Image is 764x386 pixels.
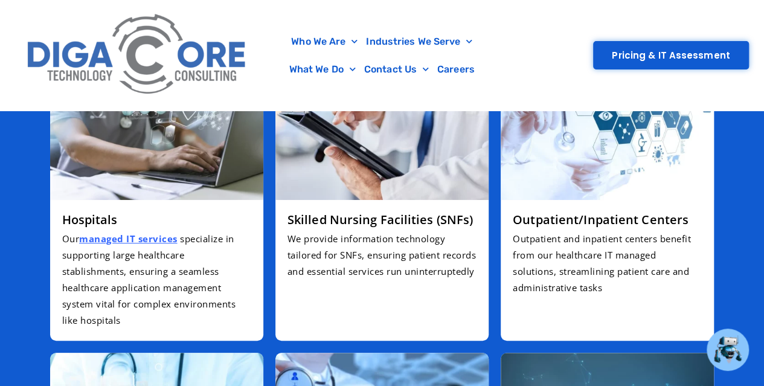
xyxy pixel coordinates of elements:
[62,231,251,329] p: Our specialize in supporting large healthcare stablishments, ensuring a seamless healthcare appli...
[21,6,254,105] img: Digacore Logo
[287,212,477,228] h3: Skilled Nursing Facilities (SNFs)
[360,56,433,83] a: Contact Us
[285,56,360,83] a: What We Do
[287,28,362,56] a: Who We Are
[513,231,702,296] p: Outpatient and inpatient centers benefit from our healthcare IT managed solutions, streamlining p...
[50,49,263,200] img: managed it services for Healthcare
[62,212,251,228] h3: Hospitals
[260,28,504,83] nav: Menu
[593,41,748,69] a: Pricing & IT Assessment
[79,233,178,245] a: managed IT services
[612,51,730,60] span: Pricing & IT Assessment
[501,49,714,200] img: managed IT solutions Outpatient and Inpatient Centers
[433,56,479,83] a: Careers
[275,49,489,200] img: information technology services for SNFs
[287,231,477,280] p: We provide information technology tailored for SNFs, ensuring patient records and essential servi...
[513,212,702,228] h3: Outpatient/Inpatient Centers
[362,28,477,56] a: Industries We Serve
